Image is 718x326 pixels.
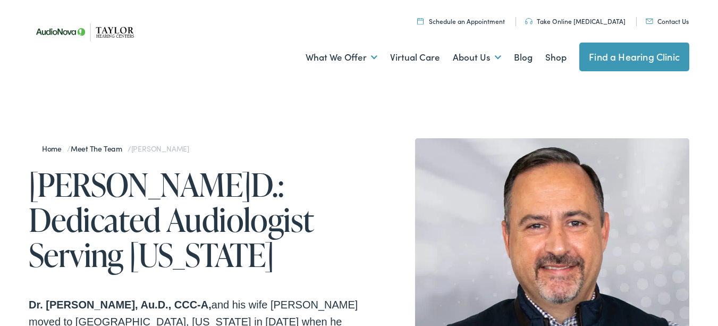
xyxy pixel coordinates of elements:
[42,143,67,154] a: Home
[545,38,567,77] a: Shop
[390,38,440,77] a: Virtual Care
[453,38,501,77] a: About Us
[29,167,359,272] h1: [PERSON_NAME]D.: Dedicated Audiologist Serving [US_STATE]
[646,16,689,26] a: Contact Us
[131,143,189,154] span: [PERSON_NAME]
[646,19,653,24] img: utility icon
[42,143,189,154] span: / /
[525,18,533,24] img: utility icon
[306,38,377,77] a: What We Offer
[579,43,689,71] a: Find a Hearing Clinic
[29,299,212,311] strong: Dr. [PERSON_NAME], Au.D., CCC-A,
[417,18,424,24] img: utility icon
[417,16,505,26] a: Schedule an Appointment
[525,16,626,26] a: Take Online [MEDICAL_DATA]
[71,143,128,154] a: Meet the Team
[514,38,533,77] a: Blog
